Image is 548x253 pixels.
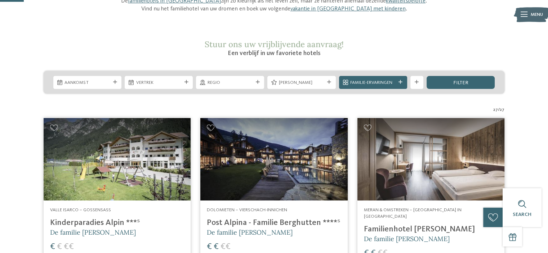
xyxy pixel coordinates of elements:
font: € [64,243,69,251]
font: . [405,6,407,12]
font: € [214,243,219,251]
font: Post Alpina - Familie Berghutten ****ˢ [207,219,340,227]
font: Kinderparadies Alpin ***ˢ [50,219,140,227]
font: Familienhotel [PERSON_NAME] [364,225,475,233]
font: € [50,243,55,251]
font: De familie [PERSON_NAME] [207,228,293,236]
font: Meran & Omstreken – [GEOGRAPHIC_DATA] in [GEOGRAPHIC_DATA] [364,208,462,219]
font: Vertrek [136,80,153,85]
a: vakantie in [GEOGRAPHIC_DATA] met kinderen [290,6,405,12]
img: Op zoek naar familiehotels? Vind hier de beste! [357,118,504,201]
font: € [226,243,231,251]
font: Valle Isarco – Gossensass [50,208,111,212]
img: Post Alpina - Familie Berghutten ****ˢ [200,118,347,201]
font: Familie-ervaringen [350,80,392,85]
font: € [69,243,74,251]
img: Kinderparadies Alpin ***ˢ [44,118,191,201]
font: 27 [500,107,504,112]
font: De familie [PERSON_NAME] [364,235,450,243]
font: Stuur ons uw vrijblijvende aanvraag! [204,39,343,49]
font: / [498,107,500,112]
font: € [207,243,212,251]
font: De familie [PERSON_NAME] [50,228,136,236]
font: Aankomst [64,80,88,85]
font: Een verblijf in uw favoriete hotels [227,50,320,57]
font: € [220,243,226,251]
font: Regio [208,80,220,85]
span: Search [513,212,531,217]
font: 27 [493,107,498,112]
font: € [57,243,62,251]
font: Dolomieten – Vierschach-Innichen [207,208,287,212]
font: filter [453,80,468,85]
font: [PERSON_NAME] [279,80,312,85]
